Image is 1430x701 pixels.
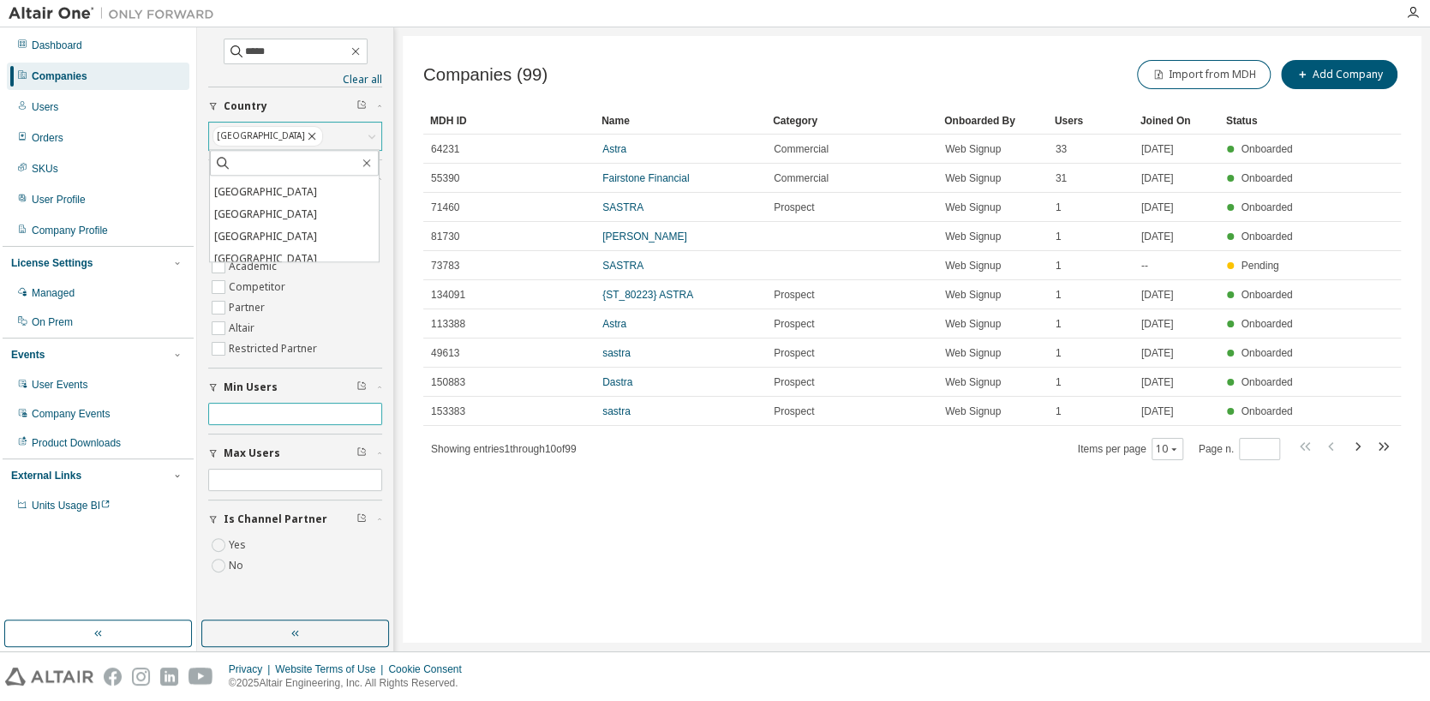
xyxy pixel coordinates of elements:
div: On Prem [32,315,73,329]
span: Prospect [774,288,814,302]
div: Companies [32,69,87,83]
span: [DATE] [1141,288,1174,302]
span: Web Signup [945,375,1001,389]
div: Orders [32,131,63,145]
li: [GEOGRAPHIC_DATA] [210,181,379,203]
div: Managed [32,286,75,300]
span: 1 [1056,230,1062,243]
span: Page n. [1199,438,1280,460]
div: Users [32,100,58,114]
div: Product Downloads [32,436,121,450]
span: Prospect [774,317,814,331]
div: Events [11,348,45,362]
span: Units Usage BI [32,500,111,512]
label: Altair [229,318,258,339]
div: Onboarded By [944,107,1041,135]
span: -- [1141,259,1148,273]
label: Restricted Partner [229,339,320,359]
span: [DATE] [1141,375,1174,389]
span: [DATE] [1141,404,1174,418]
span: Onboarded [1241,318,1292,330]
span: Web Signup [945,142,1001,156]
div: Dashboard [32,39,82,52]
span: 55390 [431,171,459,185]
span: Items per page [1078,438,1183,460]
span: Web Signup [945,317,1001,331]
a: Dastra [602,376,632,388]
span: 81730 [431,230,459,243]
span: Onboarded [1241,376,1292,388]
a: SASTRA [602,260,643,272]
div: User Profile [32,193,86,207]
a: sastra [602,347,631,359]
button: Add Company [1281,60,1397,89]
span: 1 [1056,259,1062,273]
button: 10 [1156,442,1179,456]
button: Import from MDH [1137,60,1271,89]
p: © 2025 Altair Engineering, Inc. All Rights Reserved. [229,676,472,691]
span: Clear filter [356,99,367,113]
button: Min Users [208,368,382,406]
span: Clear filter [356,380,367,394]
a: Fairstone Financial [602,172,689,184]
span: Onboarded [1241,143,1292,155]
span: 134091 [431,288,465,302]
span: 1 [1056,201,1062,214]
a: Astra [602,143,626,155]
span: Country [224,99,267,113]
div: Name [601,107,759,135]
a: sastra [602,405,631,417]
a: {ST_80223} ASTRA [602,289,693,301]
span: 153383 [431,404,465,418]
img: linkedin.svg [160,668,178,686]
span: Onboarded [1241,201,1292,213]
span: [DATE] [1141,317,1174,331]
div: [GEOGRAPHIC_DATA] [212,126,323,147]
span: Web Signup [945,201,1001,214]
span: [DATE] [1141,230,1174,243]
span: Onboarded [1241,289,1292,301]
img: instagram.svg [132,668,150,686]
a: Astra [602,318,626,330]
span: Prospect [774,375,814,389]
span: [DATE] [1141,142,1174,156]
a: Clear all [208,73,382,87]
li: [GEOGRAPHIC_DATA] [210,203,379,225]
div: External Links [11,469,81,482]
span: 64231 [431,142,459,156]
span: Prospect [774,201,814,214]
button: Max Users [208,434,382,472]
span: Web Signup [945,288,1001,302]
a: [PERSON_NAME] [602,231,687,243]
span: Clear filter [356,446,367,460]
li: [GEOGRAPHIC_DATA] [210,225,379,248]
span: [DATE] [1141,346,1174,360]
div: Category [773,107,930,135]
span: Web Signup [945,230,1001,243]
label: No [229,555,247,576]
span: 1 [1056,404,1062,418]
div: Website Terms of Use [275,662,388,676]
span: 73783 [431,259,459,273]
span: Onboarded [1241,405,1292,417]
div: Cookie Consent [388,662,471,676]
span: Onboarded [1241,347,1292,359]
span: Prospect [774,404,814,418]
div: Status [1226,107,1298,135]
div: MDH ID [430,107,588,135]
div: Company Profile [32,224,108,237]
span: Web Signup [945,171,1001,185]
span: Pending [1241,260,1278,272]
img: youtube.svg [188,668,213,686]
span: 49613 [431,346,459,360]
span: 1 [1056,288,1062,302]
span: 1 [1056,375,1062,389]
label: Yes [229,535,249,555]
span: 1 [1056,317,1062,331]
a: SASTRA [602,201,643,213]
button: Is Channel Partner [208,500,382,538]
span: Web Signup [945,259,1001,273]
li: [GEOGRAPHIC_DATA] [210,248,379,270]
img: Altair One [9,5,223,22]
span: Onboarded [1241,231,1292,243]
